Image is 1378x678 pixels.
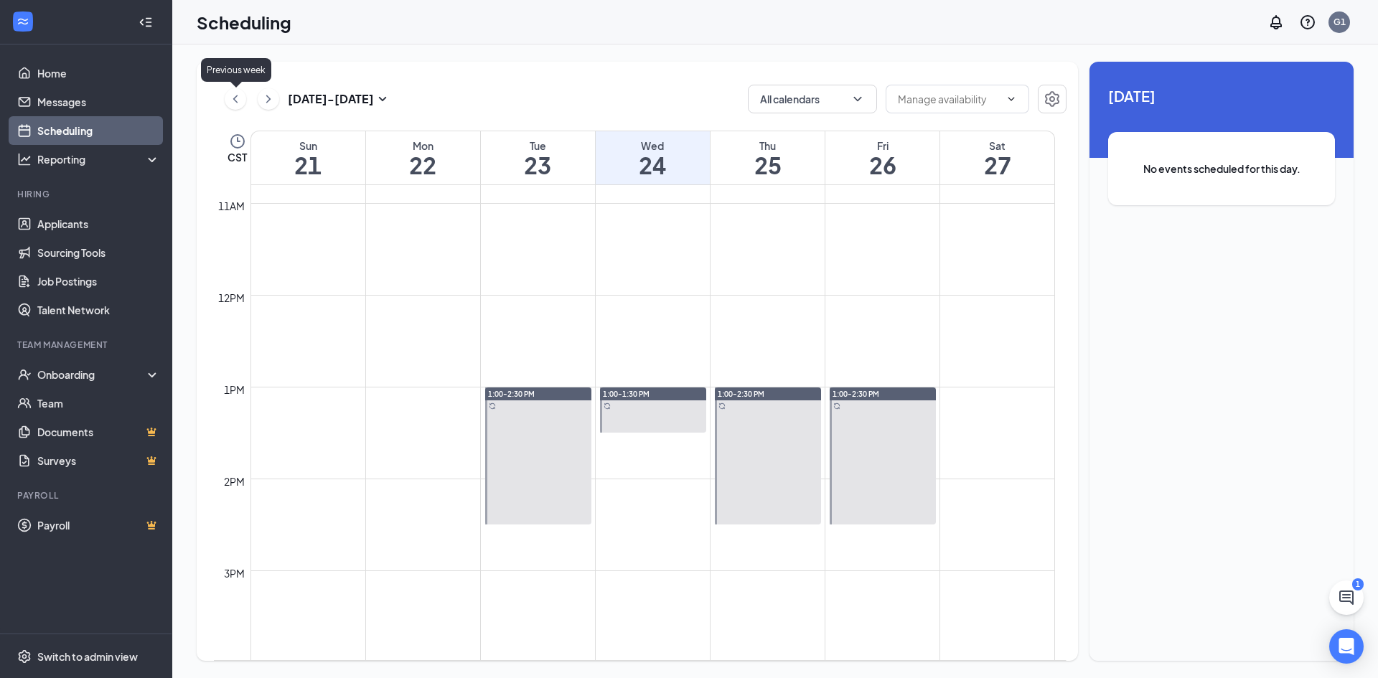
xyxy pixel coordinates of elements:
a: Job Postings [37,267,160,296]
button: ChevronRight [258,88,279,110]
div: Hiring [17,188,157,200]
div: 12pm [215,290,248,306]
input: Manage availability [898,91,1000,107]
a: September 22, 2025 [366,131,480,184]
span: No events scheduled for this day. [1137,161,1306,176]
div: 1pm [221,382,248,397]
div: Mon [366,138,480,153]
div: Thu [711,138,825,153]
svg: Notifications [1267,14,1285,31]
a: Scheduling [37,116,160,145]
svg: Sync [718,402,726,410]
span: 1:00-2:30 PM [833,389,879,399]
div: 1 [1352,578,1364,590]
span: [DATE] [1108,85,1335,107]
div: Sat [940,138,1054,153]
div: Reporting [37,152,161,166]
button: Settings [1038,85,1067,113]
svg: Settings [17,649,32,664]
h3: [DATE] - [DATE] [288,91,374,107]
div: Team Management [17,339,157,351]
a: September 21, 2025 [251,131,365,184]
a: September 23, 2025 [481,131,595,184]
svg: Analysis [17,152,32,166]
svg: UserCheck [17,367,32,382]
svg: ChatActive [1338,589,1355,606]
span: 1:00-1:30 PM [603,389,650,399]
svg: Settings [1044,90,1061,108]
h1: 24 [596,153,710,177]
button: All calendarsChevronDown [748,85,877,113]
h1: 27 [940,153,1054,177]
svg: ChevronDown [850,92,865,106]
h1: Scheduling [197,10,291,34]
span: 1:00-2:30 PM [488,389,535,399]
a: PayrollCrown [37,511,160,540]
div: Fri [825,138,939,153]
a: SurveysCrown [37,446,160,475]
div: 2pm [221,474,248,489]
svg: Clock [229,133,246,150]
a: Applicants [37,209,160,238]
svg: ChevronRight [261,90,276,108]
svg: Sync [833,402,840,410]
div: 4pm [221,657,248,673]
a: September 24, 2025 [596,131,710,184]
div: 3pm [221,565,248,581]
h1: 22 [366,153,480,177]
h1: 21 [251,153,365,177]
svg: SmallChevronDown [374,90,391,108]
svg: QuestionInfo [1299,14,1316,31]
a: September 26, 2025 [825,131,939,184]
div: Wed [596,138,710,153]
h1: 25 [711,153,825,177]
svg: Sync [604,402,611,410]
div: Tue [481,138,595,153]
span: 1:00-2:30 PM [718,389,764,399]
svg: Sync [489,402,496,410]
div: 11am [215,198,248,214]
a: Home [37,59,160,88]
svg: Collapse [139,15,153,29]
a: September 25, 2025 [711,131,825,184]
a: Talent Network [37,296,160,324]
button: ChatActive [1329,580,1364,615]
div: G1 [1334,16,1346,28]
span: CST [228,150,247,164]
svg: ChevronLeft [228,90,243,108]
a: Team [37,389,160,418]
div: Payroll [17,489,157,502]
a: Sourcing Tools [37,238,160,267]
button: ChevronLeft [225,88,246,110]
h1: 26 [825,153,939,177]
div: Previous week [201,58,271,82]
a: September 27, 2025 [940,131,1054,184]
div: Onboarding [37,367,148,382]
a: Messages [37,88,160,116]
a: DocumentsCrown [37,418,160,446]
svg: WorkstreamLogo [16,14,30,29]
div: Open Intercom Messenger [1329,629,1364,664]
svg: ChevronDown [1006,93,1017,105]
h1: 23 [481,153,595,177]
div: Switch to admin view [37,649,138,664]
div: Sun [251,138,365,153]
